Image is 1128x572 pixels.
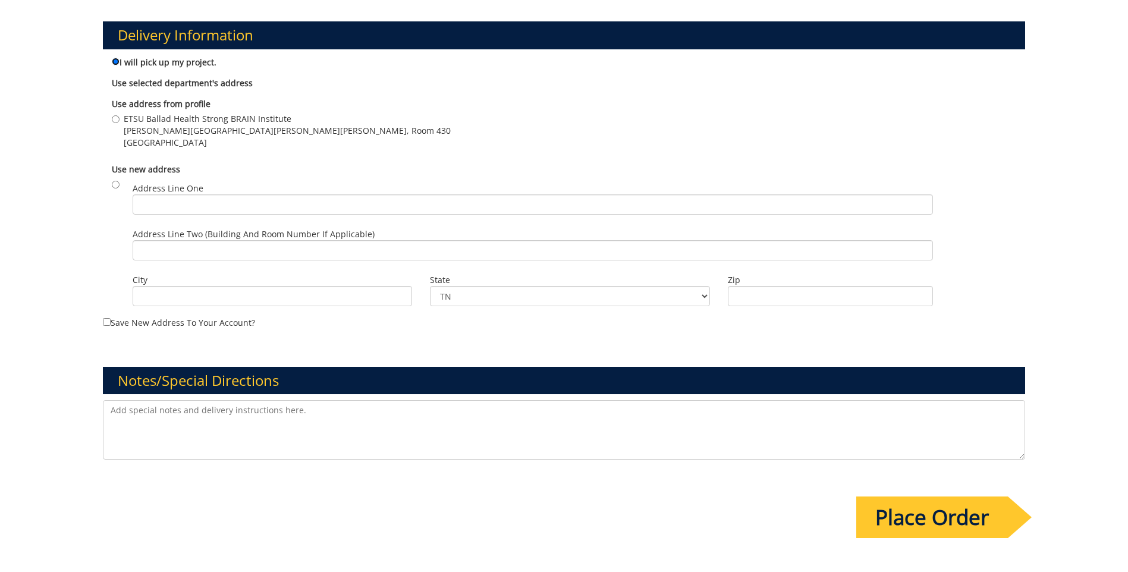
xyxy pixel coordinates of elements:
input: Save new address to your account? [103,318,111,326]
span: ETSU Ballad Health Strong BRAIN Institute [124,113,451,125]
label: State [430,274,709,286]
input: Address Line One [133,194,933,215]
label: City [133,274,412,286]
input: ETSU Ballad Health Strong BRAIN Institute [PERSON_NAME][GEOGRAPHIC_DATA][PERSON_NAME][PERSON_NAME... [112,115,120,123]
span: [GEOGRAPHIC_DATA] [124,137,451,149]
label: I will pick up my project. [112,55,216,68]
input: Address Line Two (Building and Room Number if applicable) [133,240,933,260]
label: Zip [728,274,933,286]
b: Use new address [112,164,180,175]
label: Address Line One [133,183,933,215]
input: Place Order [856,496,1008,538]
input: Zip [728,286,933,306]
h3: Delivery Information [103,21,1025,49]
h3: Notes/Special Directions [103,367,1025,394]
span: [PERSON_NAME][GEOGRAPHIC_DATA][PERSON_NAME][PERSON_NAME], Room 430 [124,125,451,137]
b: Use address from profile [112,98,210,109]
input: I will pick up my project. [112,58,120,65]
input: City [133,286,412,306]
b: Use selected department's address [112,77,253,89]
label: Address Line Two (Building and Room Number if applicable) [133,228,933,260]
